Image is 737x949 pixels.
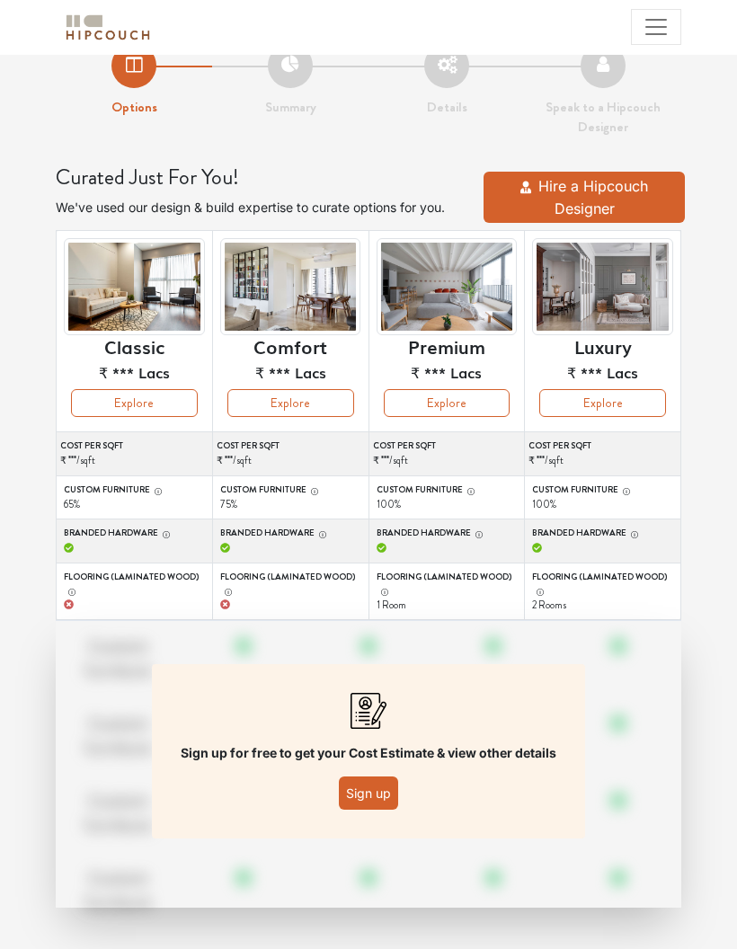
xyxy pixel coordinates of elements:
[220,571,361,598] label: Flooring (Laminated wood)
[63,7,153,48] span: logo-horizontal.svg
[64,483,205,497] label: Custom furniture
[373,439,525,453] label: Cost per sqft
[220,527,361,540] label: Branded Hardware
[377,584,389,598] button: Flooring (Laminated wood)
[631,9,681,45] button: Toggle navigation
[315,527,327,540] button: Branded Hardware
[546,97,661,137] strong: Speak to a Hipcouch Designer
[532,238,673,335] img: header-preview
[227,389,354,417] button: Explore
[64,527,205,540] label: Branded Hardware
[339,776,398,810] button: Sign up
[384,389,511,417] button: Explore
[618,483,631,497] button: Custom furniture
[212,475,368,519] td: 75%
[64,571,205,598] label: Flooring (Laminated wood)
[377,527,518,540] label: Branded Hardware
[484,172,685,224] button: Hire a Hipcouch Designer
[181,743,556,762] p: Sign up for free to get your Cost Estimate & view other details
[574,335,632,357] h6: Luxury
[265,97,316,117] strong: Summary
[539,389,666,417] button: Explore
[532,527,673,540] label: Branded Hardware
[57,475,213,519] td: 65%
[253,335,327,357] h6: Comfort
[60,439,212,453] label: Cost per sqft
[212,432,368,476] td: /sqft
[64,584,76,598] button: Flooring (Laminated wood)
[71,389,198,417] button: Explore
[377,571,518,598] label: Flooring (Laminated wood)
[368,432,525,476] td: /sqft
[220,238,361,335] img: header-preview
[56,164,466,191] h4: Curated Just For You!
[158,527,171,540] button: Branded Hardware
[104,335,164,357] h6: Classic
[532,571,673,598] label: Flooring (Laminated wood)
[525,563,681,620] td: 2 Rooms
[532,483,673,497] label: Custom furniture
[150,483,163,497] button: Custom furniture
[427,97,467,117] strong: Details
[538,177,648,218] span: Hire a Hipcouch Designer
[377,483,518,497] label: Custom furniture
[220,584,233,598] button: Flooring (Laminated wood)
[408,335,485,357] h6: Premium
[220,483,361,497] label: Custom furniture
[56,198,466,217] p: We've used our design & build expertise to curate options for you.
[217,439,368,453] label: Cost per sqft
[111,97,157,117] strong: Options
[532,584,545,598] button: Flooring (Laminated wood)
[377,238,518,335] img: header-preview
[64,238,205,335] img: header-preview
[306,483,319,497] button: Custom furniture
[528,439,680,453] label: Cost per sqft
[525,432,681,476] td: /sqft
[471,527,484,540] button: Branded Hardware
[525,475,681,519] td: 100%
[57,432,213,476] td: /sqft
[463,483,475,497] button: Custom furniture
[626,527,639,540] button: Branded Hardware
[63,12,153,43] img: logo-horizontal.svg
[368,475,525,519] td: 100%
[368,563,525,620] td: 1 Room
